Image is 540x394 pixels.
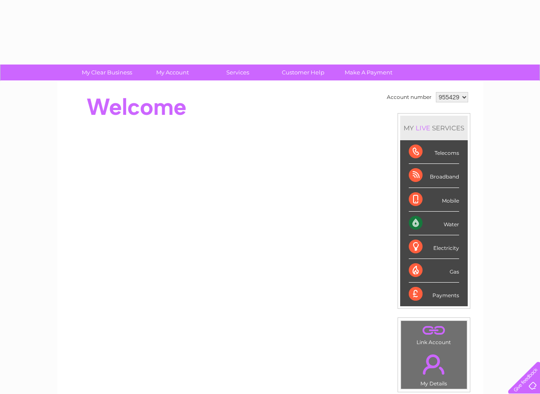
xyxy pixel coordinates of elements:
[268,65,339,80] a: Customer Help
[409,235,459,259] div: Electricity
[414,124,432,132] div: LIVE
[137,65,208,80] a: My Account
[409,259,459,283] div: Gas
[409,164,459,188] div: Broadband
[409,140,459,164] div: Telecoms
[409,283,459,306] div: Payments
[403,349,465,379] a: .
[333,65,404,80] a: Make A Payment
[401,347,467,389] td: My Details
[202,65,273,80] a: Services
[409,212,459,235] div: Water
[403,323,465,338] a: .
[409,188,459,212] div: Mobile
[400,116,468,140] div: MY SERVICES
[401,320,467,348] td: Link Account
[71,65,142,80] a: My Clear Business
[385,90,434,105] td: Account number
